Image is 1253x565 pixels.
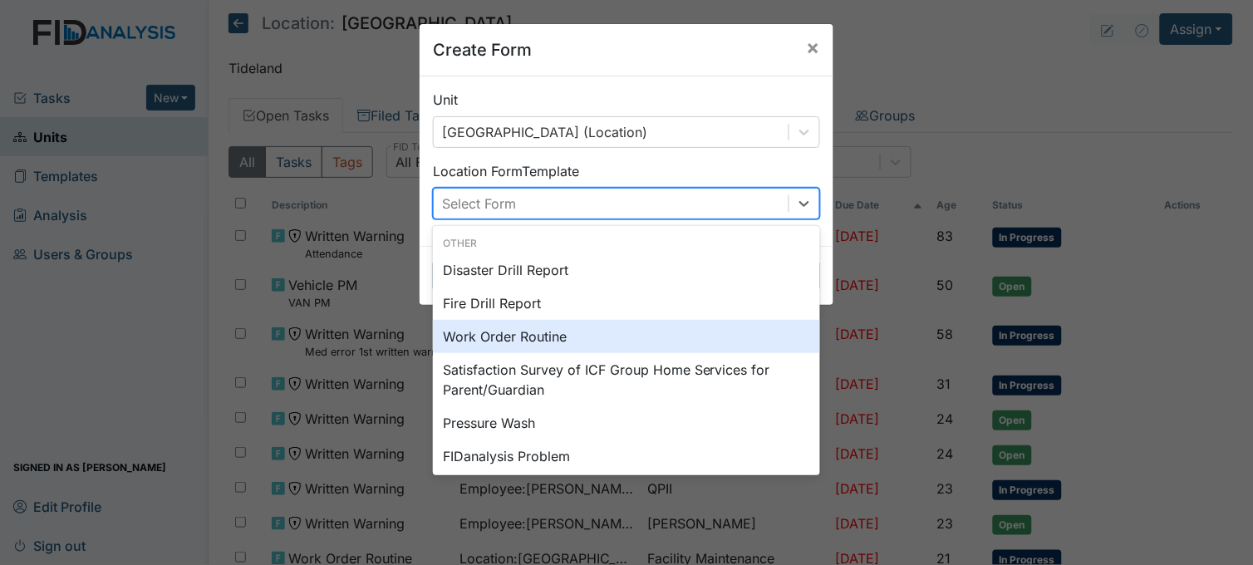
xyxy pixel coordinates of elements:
div: Pressure Wash [433,406,820,440]
div: [GEOGRAPHIC_DATA] (Location) [442,122,647,142]
label: Location Form Template [433,161,579,181]
button: Close [794,24,833,71]
label: Unit [433,90,458,110]
div: FIDanalysis Problem [433,440,820,473]
span: × [807,35,820,59]
h5: Create Form [433,37,532,62]
div: Disaster Drill Report [433,253,820,287]
div: Select Form [442,194,516,214]
div: Other [433,236,820,251]
div: Satisfaction Survey of ICF Group Home Services for Parent/Guardian [433,353,820,406]
div: HVAC PM [433,473,820,506]
div: Work Order Routine [433,320,820,353]
div: Fire Drill Report [433,287,820,320]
